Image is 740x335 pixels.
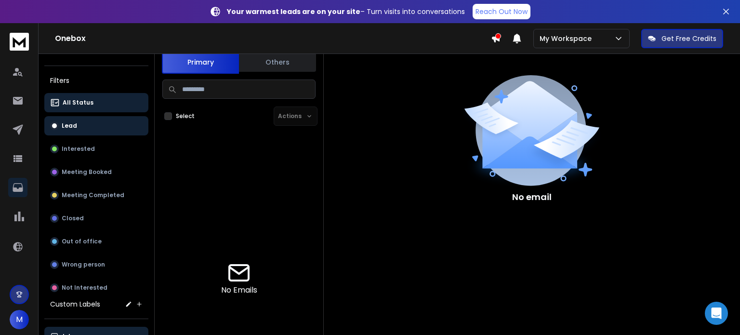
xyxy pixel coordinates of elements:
button: M [10,310,29,329]
p: Meeting Booked [62,168,112,176]
a: Reach Out Now [473,4,530,19]
p: Meeting Completed [62,191,124,199]
button: Interested [44,139,148,159]
p: No Emails [221,284,257,296]
button: Primary [162,51,239,74]
label: Select [176,112,195,120]
button: All Status [44,93,148,112]
p: Interested [62,145,95,153]
p: Reach Out Now [476,7,528,16]
div: Open Intercom Messenger [705,302,728,325]
p: Closed [62,214,84,222]
p: Get Free Credits [661,34,716,43]
button: Others [239,52,316,73]
button: Closed [44,209,148,228]
img: logo [10,33,29,51]
p: Lead [62,122,77,130]
p: My Workspace [540,34,595,43]
p: All Status [63,99,93,107]
p: Wrong person [62,261,105,268]
button: Meeting Booked [44,162,148,182]
button: Meeting Completed [44,186,148,205]
strong: Your warmest leads are on your site [227,7,360,16]
button: Not Interested [44,278,148,297]
p: Not Interested [62,284,107,292]
h1: Onebox [55,33,491,44]
h3: Filters [44,74,148,87]
p: No email [512,190,552,204]
button: Wrong person [44,255,148,274]
p: Out of office [62,238,102,245]
button: Out of office [44,232,148,251]
button: Get Free Credits [641,29,723,48]
p: – Turn visits into conversations [227,7,465,16]
button: Lead [44,116,148,135]
h3: Custom Labels [50,299,100,309]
